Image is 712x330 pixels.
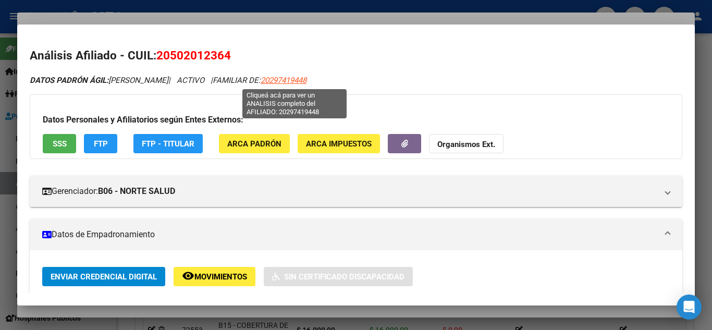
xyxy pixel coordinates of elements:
mat-icon: remove_red_eye [182,270,194,282]
mat-panel-title: Datos de Empadronamiento [42,228,657,241]
span: Movimientos [194,272,247,282]
h3: Datos Personales y Afiliatorios según Entes Externos: [43,114,669,126]
mat-expansion-panel-header: Datos de Empadronamiento [30,219,682,250]
span: Sin Certificado Discapacidad [284,272,404,282]
div: Open Intercom Messenger [677,295,702,320]
button: Enviar Credencial Digital [42,267,165,286]
button: ARCA Impuestos [298,134,380,153]
span: 20297419448 [261,76,306,85]
button: Organismos Ext. [429,134,504,153]
button: FTP [84,134,117,153]
button: Movimientos [174,267,255,286]
span: Enviar Credencial Digital [51,272,157,282]
span: FAMILIAR DE: [213,76,306,85]
span: 20502012364 [156,48,231,62]
strong: DATOS PADRÓN ÁGIL: [30,76,108,85]
span: SSS [53,139,67,149]
span: [PERSON_NAME] [30,76,168,85]
mat-panel-title: Gerenciador: [42,185,657,198]
span: ARCA Impuestos [306,139,372,149]
strong: Organismos Ext. [437,140,495,149]
h2: Análisis Afiliado - CUIL: [30,47,682,65]
span: FTP [94,139,108,149]
mat-expansion-panel-header: Gerenciador:B06 - NORTE SALUD [30,176,682,207]
span: ARCA Padrón [227,139,281,149]
button: SSS [43,134,76,153]
button: ARCA Padrón [219,134,290,153]
span: FTP - Titular [142,139,194,149]
strong: B06 - NORTE SALUD [98,185,175,198]
button: FTP - Titular [133,134,203,153]
i: | ACTIVO | [30,76,306,85]
button: Sin Certificado Discapacidad [264,267,413,286]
